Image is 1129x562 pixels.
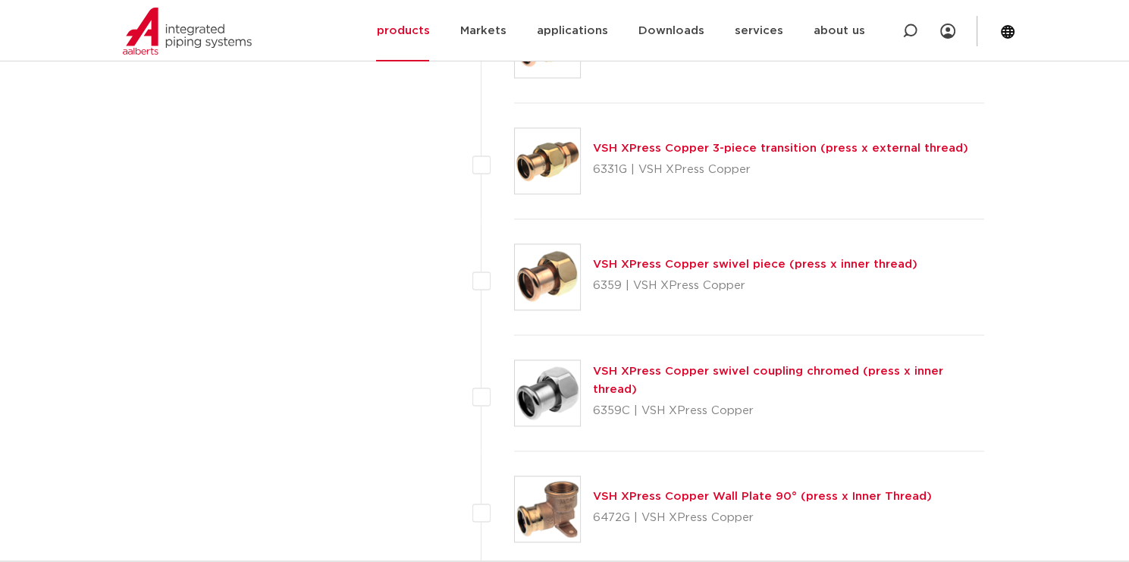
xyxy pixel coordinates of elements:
a: VSH XPress Copper swivel coupling chromed (press x inner thread) [593,366,943,395]
a: VSH XPress Copper 3-piece transition (press x external thread) [593,143,968,154]
p: 6359 | VSH XPress Copper [593,274,917,298]
a: VSH XPress Copper swivel piece (press x inner thread) [593,259,917,270]
p: 6331G | VSH XPress Copper [593,158,968,182]
img: Thumbnail for VSH XPress Copper Wall Plate 90° (press x Inner Thread) [515,476,580,542]
img: Thumbnail for VSH XPress Copper swivel coupling chromed (press x inner thread) [515,360,580,425]
p: 6472G | VSH XPress Copper [593,506,932,530]
img: Thumbnail for VSH XPress Copper 3-piece transition (press x outer thread) [515,128,580,193]
img: Thumbnail for VSH XPress Copper swivel piece (press x inner thread) [515,244,580,309]
p: 6359C | VSH XPress Copper [593,399,985,423]
a: VSH XPress Copper Wall Plate 90° (press x Inner Thread) [593,491,932,502]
